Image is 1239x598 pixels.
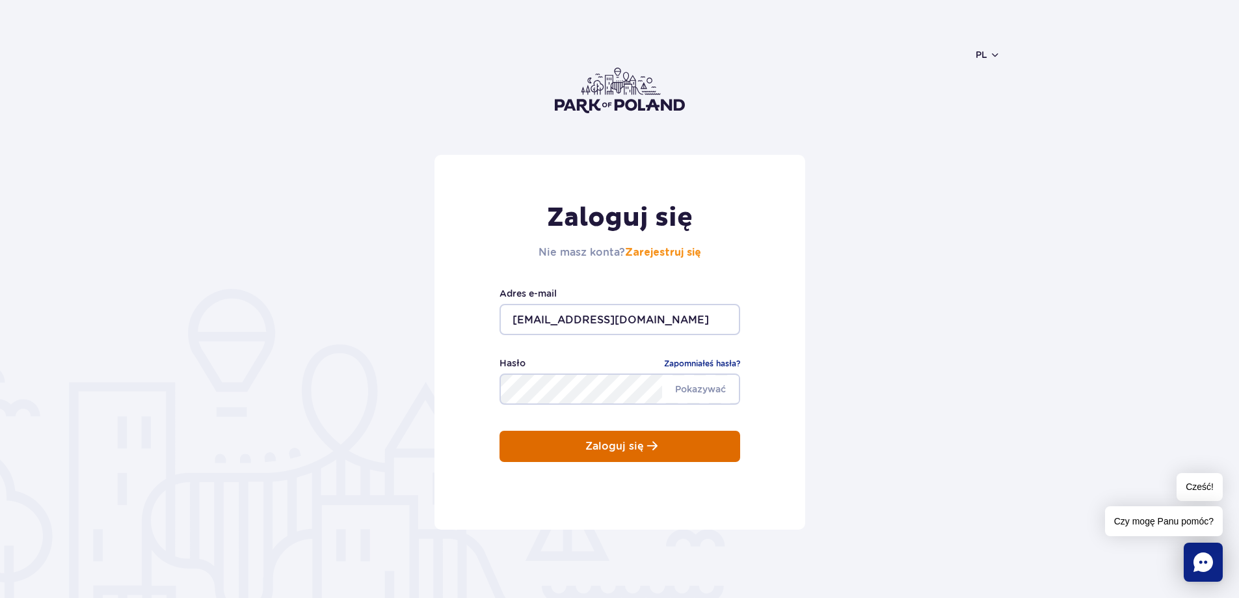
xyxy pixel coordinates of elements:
[1114,516,1214,526] font: Czy mogę Panu pomóc?
[976,49,987,60] font: pl
[1184,543,1223,582] div: Pogawędzić
[500,304,740,335] input: Wpisz swój adres e-mail
[976,48,1000,61] button: pl
[675,384,726,394] font: Pokazywać
[500,358,526,368] font: Hasło
[555,68,685,113] img: Logo Parku Polskiego
[664,357,740,370] a: Zapomniałeś hasła?
[539,246,625,258] font: Nie masz konta?
[664,359,740,368] font: Zapomniałeś hasła?
[1186,482,1214,492] font: Cześć!
[500,431,740,462] button: Zaloguj się
[625,247,701,258] a: Zarejestruj się
[547,202,693,234] font: Zaloguj się
[500,288,557,299] font: Adres e-mail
